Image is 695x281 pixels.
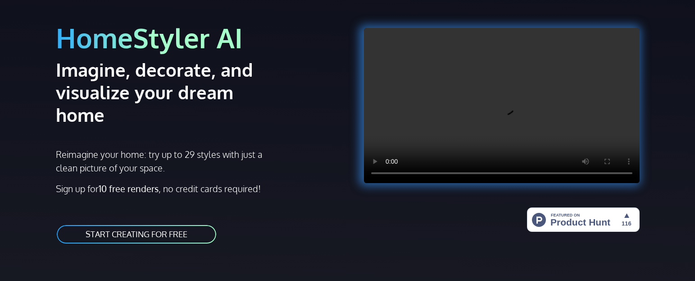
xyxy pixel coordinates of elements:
[56,182,342,195] p: Sign up for , no credit cards required!
[99,183,159,194] strong: 10 free renders
[56,224,217,244] a: START CREATING FOR FREE
[527,207,640,232] img: HomeStyler AI - Interior Design Made Easy: One Click to Your Dream Home | Product Hunt
[56,147,271,175] p: Reimagine your home: try up to 29 styles with just a clean picture of your space.
[56,58,285,126] h2: Imagine, decorate, and visualize your dream home
[56,21,342,55] h1: HomeStyler AI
